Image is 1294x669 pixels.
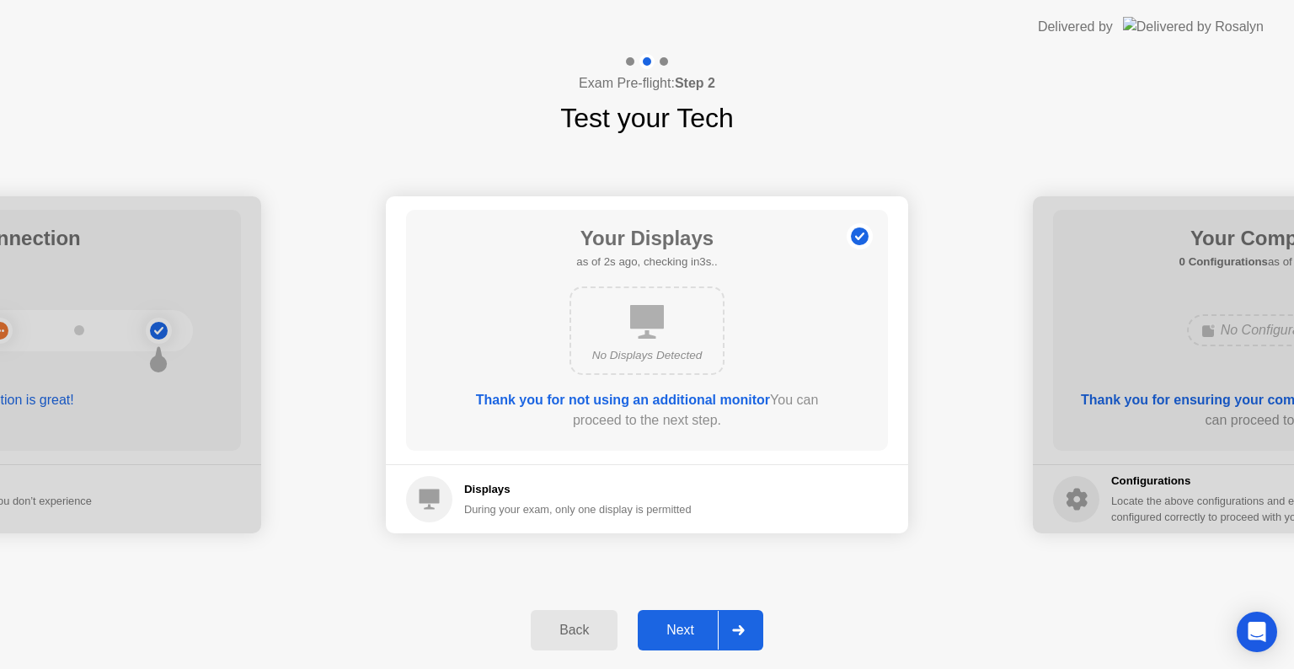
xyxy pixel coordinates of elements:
div: Open Intercom Messenger [1237,612,1277,652]
div: No Displays Detected [585,347,709,364]
button: Next [638,610,763,650]
b: Step 2 [675,76,715,90]
div: Next [643,623,718,638]
h5: as of 2s ago, checking in3s.. [576,254,717,270]
h5: Displays [464,481,692,498]
div: Delivered by [1038,17,1113,37]
div: During your exam, only one display is permitted [464,501,692,517]
div: Back [536,623,612,638]
img: Delivered by Rosalyn [1123,17,1264,36]
h1: Test your Tech [560,98,734,138]
button: Back [531,610,618,650]
h4: Exam Pre-flight: [579,73,715,94]
div: You can proceed to the next step. [454,390,840,431]
b: Thank you for not using an additional monitor [476,393,770,407]
h1: Your Displays [576,223,717,254]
